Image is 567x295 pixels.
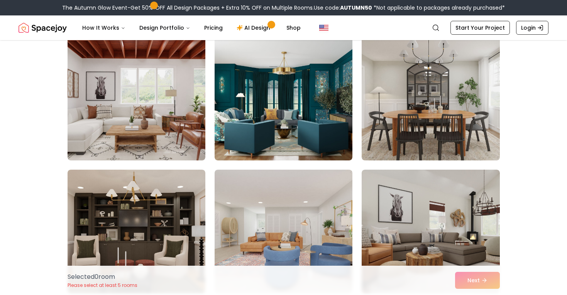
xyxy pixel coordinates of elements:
img: Room room-6 [362,37,499,160]
a: Login [516,21,548,35]
b: AUTUMN50 [340,4,372,12]
p: Please select at least 5 rooms [68,282,137,288]
div: The Autumn Glow Event-Get 50% OFF All Design Packages + Extra 10% OFF on Multiple Rooms. [62,4,505,12]
img: Room room-5 [215,37,352,160]
p: Selected 0 room [68,272,137,282]
a: Pricing [198,20,229,35]
span: *Not applicable to packages already purchased* [372,4,505,12]
a: Start Your Project [450,21,510,35]
img: Room room-9 [362,170,499,293]
button: How It Works [76,20,132,35]
nav: Global [19,15,548,40]
a: AI Design [230,20,279,35]
img: Room room-8 [215,170,352,293]
a: Spacejoy [19,20,67,35]
button: Design Portfolio [133,20,196,35]
img: Room room-7 [68,170,205,293]
a: Shop [280,20,307,35]
nav: Main [76,20,307,35]
span: Use code: [314,4,372,12]
img: Spacejoy Logo [19,20,67,35]
img: United States [319,23,328,32]
img: Room room-4 [68,37,205,160]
